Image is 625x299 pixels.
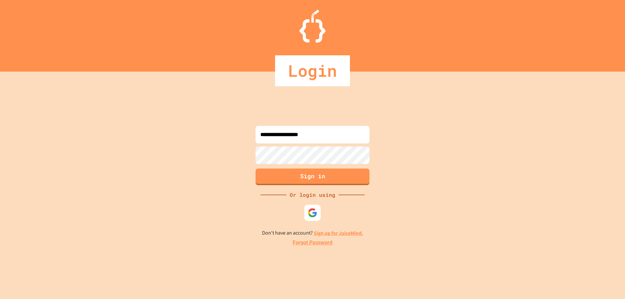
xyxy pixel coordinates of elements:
div: Or login using [286,191,339,199]
a: Forgot Password [293,239,332,247]
div: Login [275,55,350,86]
img: google-icon.svg [308,208,317,218]
a: Sign up for JuiceMind. [314,230,363,237]
img: Logo.svg [299,10,326,43]
p: Don't have an account? [262,229,363,237]
button: Sign in [256,169,369,185]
